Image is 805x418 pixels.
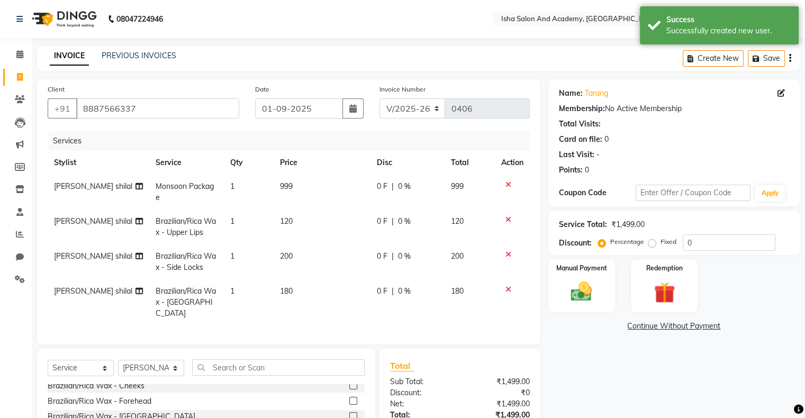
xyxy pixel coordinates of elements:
span: Monsoon Package [156,181,214,202]
th: Service [149,151,224,175]
span: 1 [230,216,234,226]
span: 200 [451,251,464,261]
span: 120 [280,216,293,226]
div: Success [666,14,791,25]
span: 0 % [398,216,411,227]
img: _gift.svg [647,279,682,306]
a: Tarang [585,88,608,99]
span: 0 F [377,181,387,192]
a: Continue Without Payment [550,321,798,332]
span: | [392,251,394,262]
div: Discount: [559,238,592,249]
span: 0 F [377,216,387,227]
div: Membership: [559,103,605,114]
div: 0 [604,134,609,145]
img: logo [27,4,100,34]
button: +91 [48,98,77,119]
div: ₹1,499.00 [460,398,538,410]
div: ₹0 [460,387,538,398]
div: Total Visits: [559,119,601,130]
div: Coupon Code [559,187,636,198]
div: Brazilian/Rica Wax - Forehead [48,396,151,407]
img: _cash.svg [564,279,599,304]
label: Percentage [610,237,644,247]
span: [PERSON_NAME] shilal [54,181,132,191]
span: Total [390,360,414,371]
span: 180 [280,286,293,296]
span: 0 % [398,286,411,297]
div: Net: [382,398,460,410]
div: Successfully created new user. [666,25,791,37]
b: 08047224946 [116,4,163,34]
span: | [392,181,394,192]
a: INVOICE [50,47,89,66]
span: Brazilian/Rica Wax - Side Locks [156,251,216,272]
span: 1 [230,181,234,191]
div: ₹1,499.00 [611,219,645,230]
span: 999 [280,181,293,191]
input: Search or Scan [192,359,365,376]
label: Client [48,85,65,94]
span: [PERSON_NAME] shilal [54,251,132,261]
div: Last Visit: [559,149,594,160]
th: Disc [370,151,445,175]
div: Service Total: [559,219,607,230]
th: Action [495,151,530,175]
span: 0 % [398,181,411,192]
label: Redemption [646,263,683,273]
span: [PERSON_NAME] shilal [54,286,132,296]
div: Card on file: [559,134,602,145]
button: Create New [683,50,744,67]
label: Invoice Number [379,85,426,94]
span: 1 [230,251,234,261]
div: - [596,149,600,160]
div: ₹1,499.00 [460,376,538,387]
span: Brazilian/Rica Wax - Upper Lips [156,216,216,237]
span: 180 [451,286,464,296]
span: 999 [451,181,464,191]
div: Brazilian/Rica Wax - Cheeks [48,380,144,392]
span: | [392,286,394,297]
input: Search by Name/Mobile/Email/Code [76,98,239,119]
span: 0 F [377,251,387,262]
div: 0 [585,165,589,176]
button: Save [748,50,785,67]
span: 200 [280,251,293,261]
div: Sub Total: [382,376,460,387]
input: Enter Offer / Coupon Code [636,185,751,201]
span: Brazilian/Rica Wax - [GEOGRAPHIC_DATA] [156,286,216,318]
span: 0 % [398,251,411,262]
th: Price [274,151,370,175]
th: Total [445,151,495,175]
div: Points: [559,165,583,176]
th: Stylist [48,151,149,175]
label: Fixed [661,237,676,247]
span: 0 F [377,286,387,297]
span: [PERSON_NAME] shilal [54,216,132,226]
span: 120 [451,216,464,226]
button: Apply [755,185,785,201]
th: Qty [224,151,274,175]
div: Discount: [382,387,460,398]
span: | [392,216,394,227]
div: Name: [559,88,583,99]
div: No Active Membership [559,103,789,114]
span: 1 [230,286,234,296]
div: Services [49,131,538,151]
label: Date [255,85,269,94]
label: Manual Payment [556,263,607,273]
a: PREVIOUS INVOICES [102,51,176,60]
